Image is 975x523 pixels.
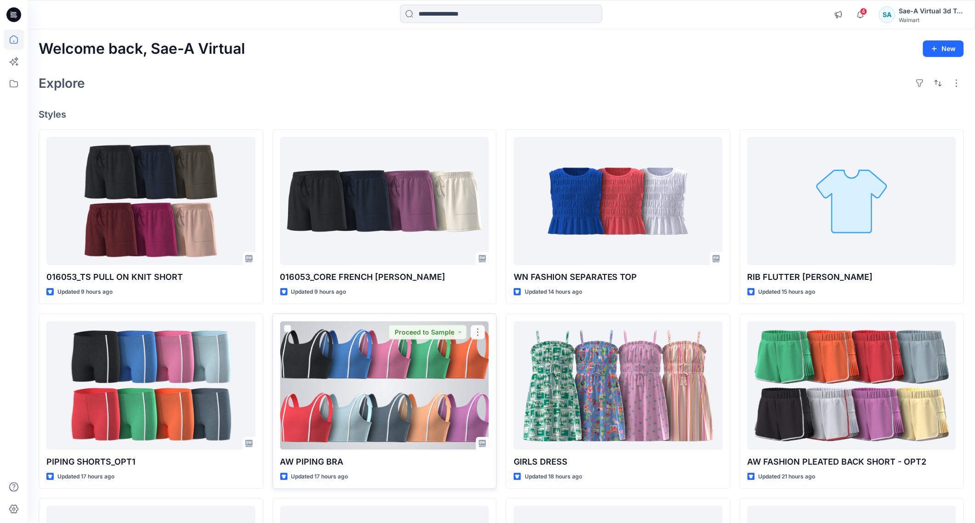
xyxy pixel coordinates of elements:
[923,40,964,57] button: New
[57,472,114,482] p: Updated 17 hours ago
[39,109,964,120] h4: Styles
[291,472,348,482] p: Updated 17 hours ago
[46,271,255,284] p: 016053_TS PULL ON KNIT SHORT
[46,137,255,265] a: 016053_TS PULL ON KNIT SHORT
[291,287,346,297] p: Updated 9 hours ago
[46,455,255,468] p: PIPING SHORTS_OPT1
[759,287,816,297] p: Updated 15 hours ago
[280,455,489,468] p: AW PIPING BRA
[899,17,964,23] div: Walmart
[879,6,896,23] div: SA
[280,271,489,284] p: 016053_CORE FRENCH [PERSON_NAME]
[39,76,85,91] h2: Explore
[280,137,489,265] a: 016053_CORE FRENCH TERRY
[748,455,957,468] p: AW FASHION PLEATED BACK SHORT - OPT2
[525,287,582,297] p: Updated 14 hours ago
[46,321,255,449] a: PIPING SHORTS_OPT1
[759,472,816,482] p: Updated 21 hours ago
[748,137,957,265] a: RIB FLUTTER HENLEY
[748,321,957,449] a: AW FASHION PLEATED BACK SHORT - OPT2
[39,40,245,57] h2: Welcome back, Sae-A Virtual
[57,287,113,297] p: Updated 9 hours ago
[899,6,964,17] div: Sae-A Virtual 3d Team
[860,8,867,15] span: 4
[525,472,582,482] p: Updated 18 hours ago
[280,321,489,449] a: AW PIPING BRA
[514,321,723,449] a: GIRLS DRESS
[748,271,957,284] p: RIB FLUTTER [PERSON_NAME]
[514,455,723,468] p: GIRLS DRESS
[514,137,723,265] a: WN FASHION SEPARATES TOP
[514,271,723,284] p: WN FASHION SEPARATES TOP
